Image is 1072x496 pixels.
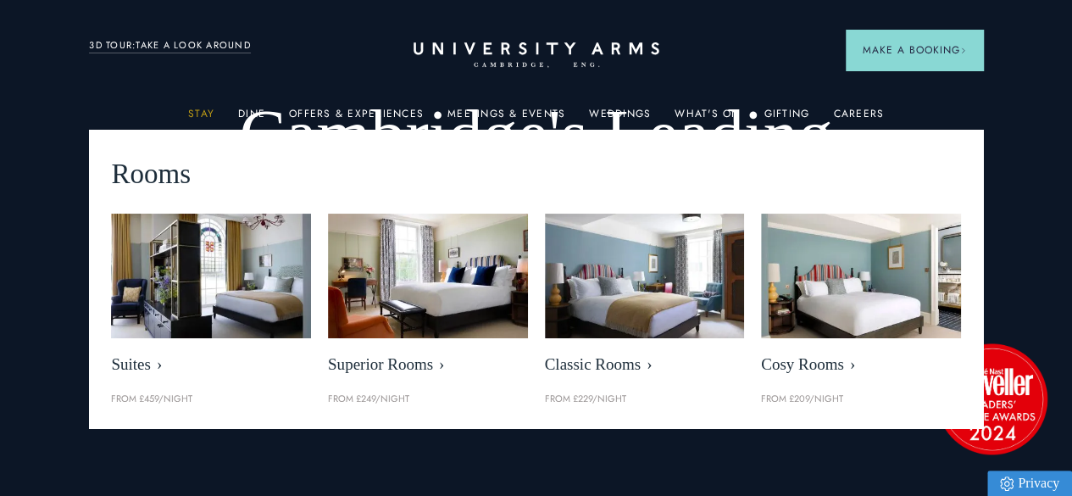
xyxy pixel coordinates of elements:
a: Meetings & Events [447,108,565,130]
img: image-5bdf0f703dacc765be5ca7f9d527278f30b65e65-400x250-jpg [328,214,528,338]
img: image-7eccef6fe4fe90343db89eb79f703814c40db8b4-400x250-jpg [545,214,745,338]
img: image-21e87f5add22128270780cf7737b92e839d7d65d-400x250-jpg [111,214,311,338]
img: Arrow icon [960,47,966,53]
a: image-0c4e569bfe2498b75de12d7d88bf10a1f5f839d4-400x250-jpg Cosy Rooms [761,214,961,383]
p: From £209/night [761,392,961,407]
img: image-0c4e569bfe2498b75de12d7d88bf10a1f5f839d4-400x250-jpg [761,214,961,338]
a: 3D TOUR:TAKE A LOOK AROUND [89,38,251,53]
a: image-21e87f5add22128270780cf7737b92e839d7d65d-400x250-jpg Suites [111,214,311,383]
span: Suites [111,355,311,375]
p: From £459/night [111,392,311,407]
a: image-5bdf0f703dacc765be5ca7f9d527278f30b65e65-400x250-jpg Superior Rooms [328,214,528,383]
span: Rooms [111,152,191,197]
a: Stay [188,108,214,130]
a: Careers [833,108,884,130]
a: Privacy [987,471,1072,496]
a: Dine [238,108,265,130]
a: Gifting [764,108,810,130]
button: Make a BookingArrow icon [846,30,983,70]
span: Superior Rooms [328,355,528,375]
span: Cosy Rooms [761,355,961,375]
img: image-2524eff8f0c5d55edbf694693304c4387916dea5-1501x1501-png [928,335,1055,462]
span: Classic Rooms [545,355,745,375]
a: Home [414,42,659,69]
span: Make a Booking [863,42,966,58]
a: Weddings [589,108,651,130]
a: Offers & Experiences [289,108,424,130]
a: image-7eccef6fe4fe90343db89eb79f703814c40db8b4-400x250-jpg Classic Rooms [545,214,745,383]
img: Privacy [1000,476,1014,491]
p: From £249/night [328,392,528,407]
a: What's On [675,108,740,130]
p: From £229/night [545,392,745,407]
